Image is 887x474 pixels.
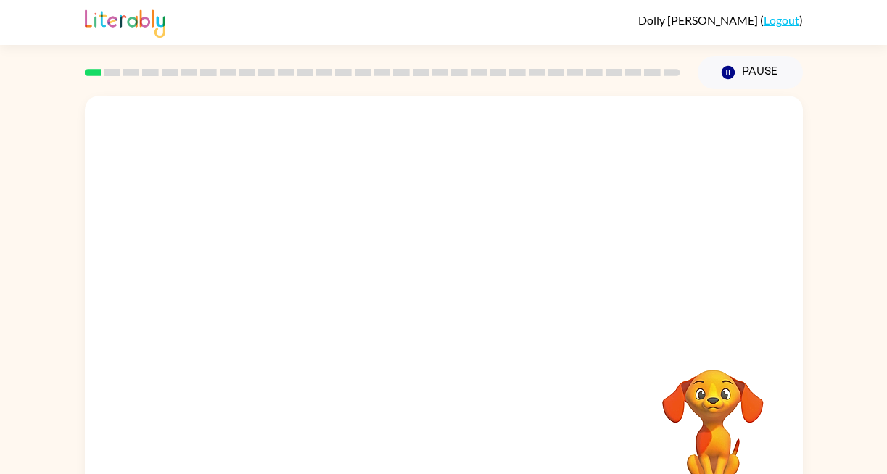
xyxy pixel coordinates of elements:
[764,13,799,27] a: Logout
[638,13,760,27] span: Dolly [PERSON_NAME]
[698,56,803,89] button: Pause
[85,6,165,38] img: Literably
[638,13,803,27] div: ( )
